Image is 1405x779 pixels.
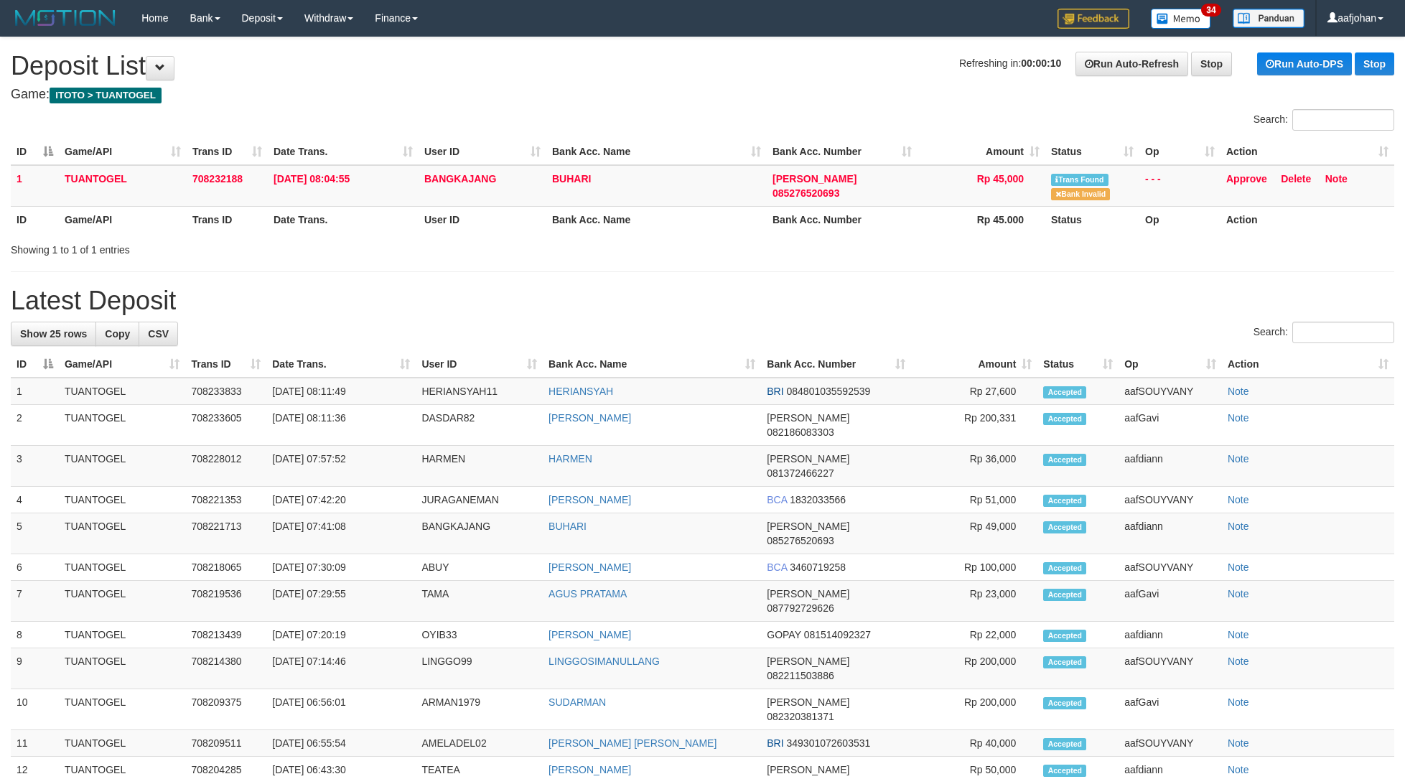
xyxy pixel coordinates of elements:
td: TUANTOGEL [59,165,187,207]
a: Run Auto-DPS [1257,52,1352,75]
td: [DATE] 07:29:55 [266,581,416,622]
td: AMELADEL02 [416,730,543,757]
a: Note [1228,386,1249,397]
span: Copy 082186083303 to clipboard [767,426,834,438]
td: BANGKAJANG [416,513,543,554]
a: Approve [1226,173,1267,185]
input: Search: [1292,109,1394,131]
span: Copy 084801035592539 to clipboard [787,386,871,397]
th: Bank Acc. Name: activate to sort column ascending [543,351,761,378]
th: Op: activate to sort column ascending [1139,139,1220,165]
th: Bank Acc. Number: activate to sort column ascending [767,139,918,165]
a: Note [1228,656,1249,667]
th: Bank Acc. Name: activate to sort column ascending [546,139,767,165]
h4: Game: [11,88,1394,102]
span: Accepted [1043,454,1086,466]
span: Copy 082211503886 to clipboard [767,670,834,681]
td: 708233605 [185,405,266,446]
span: Copy 085276520693 to clipboard [767,535,834,546]
th: Date Trans.: activate to sort column ascending [266,351,416,378]
td: 708228012 [185,446,266,487]
th: User ID: activate to sort column ascending [416,351,543,378]
td: ARMAN1979 [416,689,543,730]
a: Stop [1355,52,1394,75]
img: panduan.png [1233,9,1304,28]
span: [PERSON_NAME] [767,453,849,465]
td: 3 [11,446,59,487]
td: [DATE] 06:55:54 [266,730,416,757]
td: Rp 49,000 [911,513,1038,554]
td: JURAGANEMAN [416,487,543,513]
td: Rp 23,000 [911,581,1038,622]
td: aafdiann [1119,513,1222,554]
a: [PERSON_NAME] [PERSON_NAME] [549,737,716,749]
th: Trans ID [187,206,268,233]
th: Action [1220,206,1394,233]
img: Feedback.jpg [1058,9,1129,29]
a: AGUS PRATAMA [549,588,627,600]
span: Accepted [1043,765,1086,777]
td: TUANTOGEL [59,554,186,581]
a: LINGGOSIMANULLANG [549,656,660,667]
a: [PERSON_NAME] [549,494,631,505]
a: Note [1228,453,1249,465]
th: Op: activate to sort column ascending [1119,351,1222,378]
a: Note [1228,494,1249,505]
td: 708209511 [185,730,266,757]
span: ITOTO > TUANTOGEL [50,88,162,103]
td: aafGavi [1119,581,1222,622]
td: aafdiann [1119,446,1222,487]
span: Copy 082320381371 to clipboard [767,711,834,722]
td: TUANTOGEL [59,581,186,622]
label: Search: [1254,322,1394,343]
span: Show 25 rows [20,328,87,340]
td: TUANTOGEL [59,513,186,554]
th: Status: activate to sort column ascending [1045,139,1139,165]
td: 10 [11,689,59,730]
a: Note [1228,588,1249,600]
td: 708209375 [185,689,266,730]
td: - - - [1139,165,1220,207]
td: Rp 22,000 [911,622,1038,648]
td: [DATE] 08:11:36 [266,405,416,446]
th: Bank Acc. Number: activate to sort column ascending [761,351,911,378]
span: Accepted [1043,656,1086,668]
td: 8 [11,622,59,648]
td: 2 [11,405,59,446]
span: 34 [1201,4,1220,17]
th: Amount: activate to sort column ascending [918,139,1045,165]
span: Accepted [1043,738,1086,750]
td: TUANTOGEL [59,405,186,446]
th: Trans ID: activate to sort column ascending [185,351,266,378]
a: Stop [1191,52,1232,76]
td: Rp 36,000 [911,446,1038,487]
td: 5 [11,513,59,554]
td: [DATE] 06:56:01 [266,689,416,730]
span: Copy 081372466227 to clipboard [767,467,834,479]
td: 9 [11,648,59,689]
th: Op [1139,206,1220,233]
th: Status: activate to sort column ascending [1037,351,1119,378]
a: Note [1228,412,1249,424]
td: TUANTOGEL [59,622,186,648]
span: Copy 081514092327 to clipboard [804,629,871,640]
td: aafSOUYVANY [1119,648,1222,689]
a: Note [1228,561,1249,573]
a: HERIANSYAH [549,386,613,397]
span: Accepted [1043,589,1086,601]
td: TUANTOGEL [59,689,186,730]
span: [PERSON_NAME] [767,656,849,667]
span: Accepted [1043,521,1086,533]
td: 708221353 [185,487,266,513]
span: Accepted [1043,562,1086,574]
strong: 00:00:10 [1021,57,1061,69]
td: aafSOUYVANY [1119,487,1222,513]
td: 708219536 [185,581,266,622]
th: Amount: activate to sort column ascending [911,351,1038,378]
span: Copy 085276520693 to clipboard [772,187,839,199]
td: TUANTOGEL [59,487,186,513]
span: GOPAY [767,629,800,640]
span: Copy 349301072603531 to clipboard [787,737,871,749]
td: [DATE] 07:30:09 [266,554,416,581]
td: 11 [11,730,59,757]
